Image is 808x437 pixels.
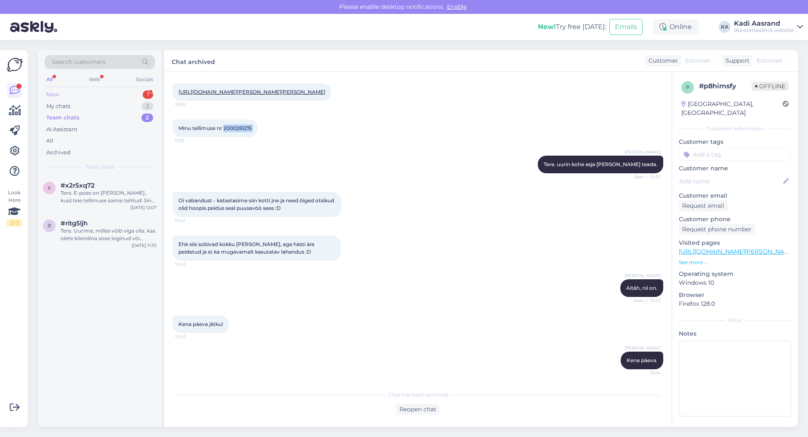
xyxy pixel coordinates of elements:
[679,278,791,287] p: Windows 10
[48,222,51,229] span: r
[48,185,51,191] span: x
[679,148,791,161] input: Add a tag
[141,114,153,122] div: 2
[625,273,661,279] span: [PERSON_NAME]
[699,81,752,91] div: # p8himsfy
[722,56,750,65] div: Support
[7,189,22,227] div: Look Here
[7,219,22,227] div: 2 / 3
[61,227,157,242] div: Tere. Uurime, milles võib viga olla. kas olete kliendina sisse loginud või külalisena?
[46,125,77,134] div: AI Assistant
[679,238,791,247] p: Visited pages
[679,317,791,324] div: Extra
[61,182,95,189] span: #x2r5xq72
[679,259,791,266] p: See more ...
[679,164,791,173] p: Customer name
[175,138,207,144] span: 13:31
[629,174,661,180] span: Seen ✓ 13:32
[143,90,153,99] div: 1
[686,84,690,90] span: p
[752,82,789,91] span: Offline
[544,161,657,167] span: Tere. uurin kohe asja [PERSON_NAME] teada.
[61,220,88,227] span: #ritg5ljh
[679,299,791,308] p: Firefox 128.0
[45,74,54,85] div: All
[679,270,791,278] p: Operating system
[132,242,157,249] div: [DATE] 11:33
[685,56,711,65] span: Estonian
[734,20,803,34] a: Kadi AasrandBüroomaailm's website
[178,125,252,131] span: Minu tellimuse nr 2000261215
[178,197,335,211] span: Oi vabandust - katsetasime siin kotti jne ja need õiged otsikud olid hoopis peidus seal puusavöö ...
[681,100,783,117] div: [GEOGRAPHIC_DATA], [GEOGRAPHIC_DATA]
[645,56,678,65] div: Customer
[679,329,791,338] p: Notes
[627,357,657,363] span: Kena päeva.
[609,19,643,35] button: Emails
[679,191,791,200] p: Customer email
[175,334,207,340] span: 13:43
[653,19,699,34] div: Online
[625,345,661,351] span: [PERSON_NAME]
[178,89,325,95] a: [URL][DOMAIN_NAME][PERSON_NAME][PERSON_NAME]
[85,163,114,171] span: Team chats
[679,177,781,186] input: Add name
[130,204,157,211] div: [DATE] 12:07
[388,391,448,399] span: Chat has been archived
[625,149,661,155] span: [PERSON_NAME]
[679,224,755,235] div: Request phone number
[175,217,207,224] span: 13:42
[46,102,70,111] div: My chats
[46,137,53,145] div: All
[396,404,440,415] div: Reopen chat
[626,285,657,291] span: Aitäh, nii on.
[629,297,661,304] span: Seen ✓ 13:43
[679,200,728,212] div: Request email
[757,56,782,65] span: Estonian
[46,148,71,157] div: Archived
[52,58,106,66] span: Search customers
[172,55,215,66] label: Chat archived
[175,101,207,108] span: 13:30
[679,138,791,146] p: Customer tags
[175,261,207,267] span: 13:42
[46,114,80,122] div: Team chats
[61,189,157,204] div: Tere. E-poes on [PERSON_NAME].. kuid teie tellimuse saime tehtud: Sinu tellimuse number on: 20002...
[719,21,731,33] div: KA
[679,125,791,132] div: Customer information
[734,27,794,34] div: Büroomaailm's website
[538,23,556,31] b: New!
[629,370,661,376] span: 13:44
[178,321,223,327] span: Kena päeva jätku!
[679,291,791,299] p: Browser
[444,3,469,11] span: Enable
[538,22,606,32] div: Try free [DATE]:
[679,215,791,224] p: Customer phone
[134,74,155,85] div: Socials
[178,241,316,255] span: Ehk siis sobivad kokku [PERSON_NAME], aga hästi ära peidetud ja st ka mugavamalt kasutatav lahend...
[142,102,153,111] div: 2
[87,74,102,85] div: Web
[46,90,59,99] div: New
[7,57,23,73] img: Askly Logo
[734,20,794,27] div: Kadi Aasrand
